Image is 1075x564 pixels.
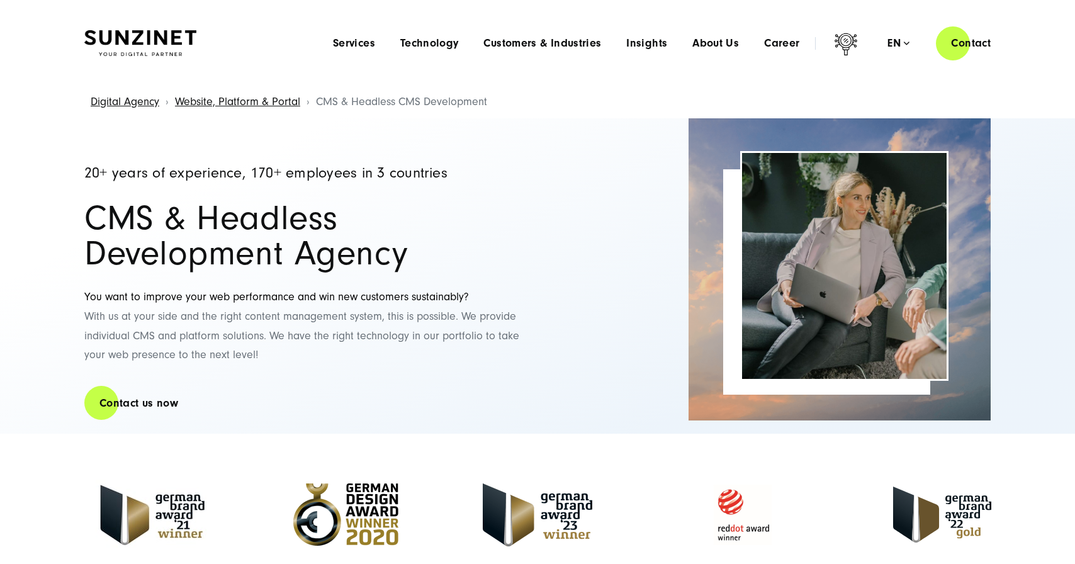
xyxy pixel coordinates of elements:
img: CMS & Headless Development Agentur - Frau sitzt auf dem Sofa vor ihrem PC und lächelt [742,153,947,379]
img: German Design Award Winner 2020 - Full Service Digital Agency SUNZINET [293,483,398,546]
img: Full-Service Digitalagentur SUNZINET - Business Applications Web & Cloud_2 [689,118,991,420]
a: Services [333,37,375,50]
a: Insights [626,37,667,50]
img: German Brand Award 2022 Gold Winner - Full Service Digital Agency SUNZINET [893,487,991,543]
a: Customers & Industries [483,37,601,50]
h4: 20+ years of experience, 170+ employees in 3 countries [84,166,525,181]
span: You want to improve your web performance and win new customers sustainably? [84,290,469,303]
img: German Brand Award 2023 Winner - Full Service Digital Agency SUNZINET [483,483,592,546]
a: Contact [936,25,1006,61]
a: Technology [400,37,459,50]
img: SUNZINET Full Service Digital Agentur [84,30,196,57]
a: Career [764,37,799,50]
img: German Brand Award 2021 Winner -Full Service Digital Agency SUNZINET [96,477,209,553]
a: Website, Platform & Portal [175,95,300,108]
a: About Us [692,37,739,50]
img: Reddot Award Winner - Full Service Digital Agency SUNZINET [677,477,809,553]
a: Contact us now [84,385,193,421]
span: CMS & Headless CMS Development [316,95,487,108]
a: Digital Agency [91,95,159,108]
div: en [887,37,909,50]
h1: CMS & Headless Development Agency [84,201,525,271]
p: With us at your side and the right content management system, this is possible. We provide indivi... [84,288,525,364]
